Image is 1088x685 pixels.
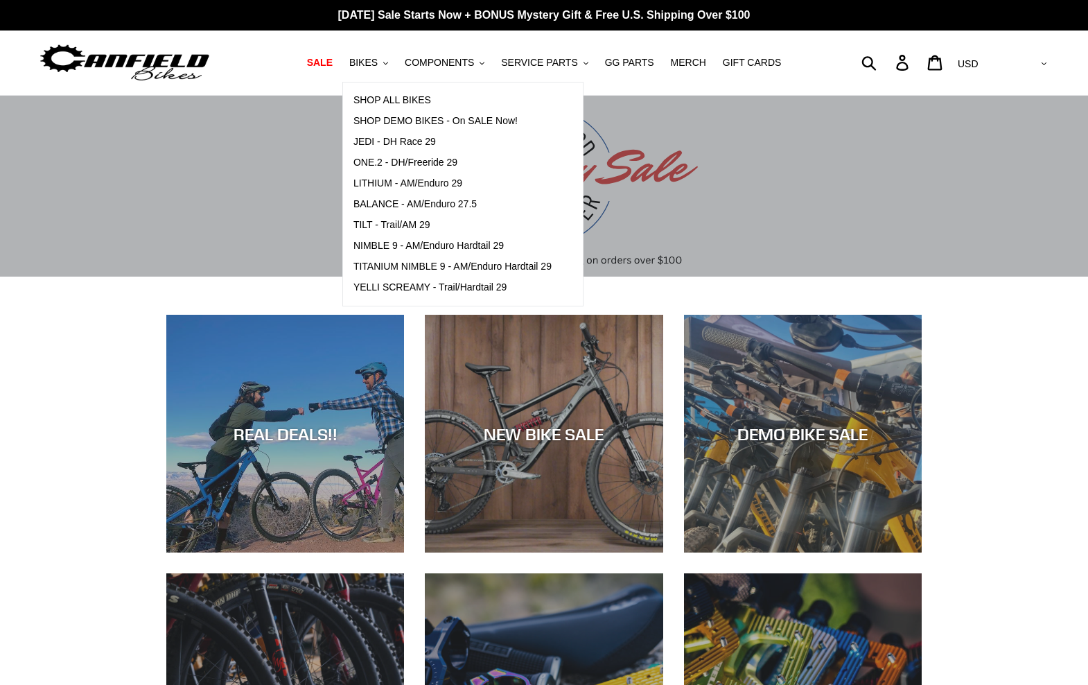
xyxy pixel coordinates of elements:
[353,177,462,189] span: LITHIUM - AM/Enduro 29
[723,57,782,69] span: GIFT CARDS
[494,53,595,72] button: SERVICE PARTS
[501,57,577,69] span: SERVICE PARTS
[343,153,562,173] a: ONE.2 - DH/Freeride 29
[869,47,904,78] input: Search
[353,240,504,252] span: NIMBLE 9 - AM/Enduro Hardtail 29
[343,90,562,111] a: SHOP ALL BIKES
[353,198,477,210] span: BALANCE - AM/Enduro 27.5
[349,57,378,69] span: BIKES
[353,94,431,106] span: SHOP ALL BIKES
[716,53,789,72] a: GIFT CARDS
[684,315,922,553] a: DEMO BIKE SALE
[425,424,663,444] div: NEW BIKE SALE
[353,261,552,272] span: TITANIUM NIMBLE 9 - AM/Enduro Hardtail 29
[343,215,562,236] a: TILT - Trail/AM 29
[343,132,562,153] a: JEDI - DH Race 29
[353,281,507,293] span: YELLI SCREAMY - Trail/Hardtail 29
[353,219,430,231] span: TILT - Trail/AM 29
[353,157,457,168] span: ONE.2 - DH/Freeride 29
[425,315,663,553] a: NEW BIKE SALE
[353,136,436,148] span: JEDI - DH Race 29
[664,53,713,72] a: MERCH
[598,53,661,72] a: GG PARTS
[343,173,562,194] a: LITHIUM - AM/Enduro 29
[342,53,395,72] button: BIKES
[343,111,562,132] a: SHOP DEMO BIKES - On SALE Now!
[671,57,706,69] span: MERCH
[343,194,562,215] a: BALANCE - AM/Enduro 27.5
[398,53,491,72] button: COMPONENTS
[405,57,474,69] span: COMPONENTS
[166,315,404,553] a: REAL DEALS!!
[605,57,654,69] span: GG PARTS
[307,57,333,69] span: SALE
[166,424,404,444] div: REAL DEALS!!
[38,41,211,85] img: Canfield Bikes
[343,236,562,257] a: NIMBLE 9 - AM/Enduro Hardtail 29
[343,277,562,298] a: YELLI SCREAMY - Trail/Hardtail 29
[343,257,562,277] a: TITANIUM NIMBLE 9 - AM/Enduro Hardtail 29
[300,53,340,72] a: SALE
[684,424,922,444] div: DEMO BIKE SALE
[353,115,518,127] span: SHOP DEMO BIKES - On SALE Now!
